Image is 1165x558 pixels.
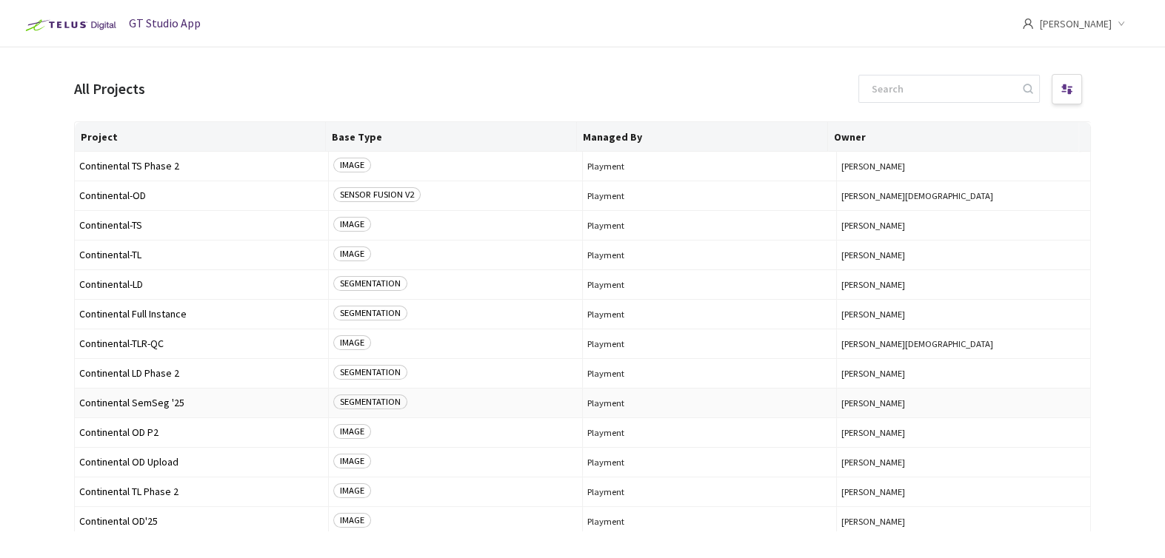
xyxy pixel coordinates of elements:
div: All Projects [74,78,145,100]
span: SEGMENTATION [333,306,407,320]
span: Continental-OD [79,190,324,201]
span: Continental-LD [79,279,324,290]
span: Continental-TS [79,220,324,231]
span: IMAGE [333,217,371,232]
button: [PERSON_NAME] [841,161,1086,172]
span: SEGMENTATION [333,276,407,291]
span: Continental TS Phase 2 [79,161,324,172]
button: [PERSON_NAME] [841,309,1086,320]
span: Playment [587,516,832,527]
span: Continental TL Phase 2 [79,486,324,497]
button: [PERSON_NAME] [841,249,1086,260]
button: [PERSON_NAME] [841,486,1086,497]
span: Playment [587,249,832,260]
img: Telus [18,13,121,37]
th: Base Type [326,122,577,152]
span: Playment [587,457,832,468]
span: GT Studio App [129,16,201,30]
span: Playment [587,368,832,379]
span: IMAGE [333,246,371,261]
button: [PERSON_NAME] [841,516,1086,527]
button: [PERSON_NAME] [841,220,1086,231]
span: Playment [587,309,832,320]
span: user [1022,18,1034,30]
span: IMAGE [333,513,371,528]
button: [PERSON_NAME] [841,457,1086,468]
span: SEGMENTATION [333,394,407,409]
span: Playment [587,161,832,172]
span: Continental OD P2 [79,427,324,438]
button: [PERSON_NAME] [841,397,1086,409]
span: Playment [587,397,832,409]
span: Continental Full Instance [79,309,324,320]
span: Playment [587,427,832,438]
span: Playment [587,338,832,349]
span: Playment [587,190,832,201]
span: SEGMENTATION [333,365,407,380]
span: IMAGE [333,158,371,172]
span: IMAGE [333,454,371,468]
span: Continental OD Upload [79,457,324,468]
span: Continental OD'25 [79,516,324,527]
button: [PERSON_NAME] [841,368,1086,379]
span: SENSOR FUSION V2 [333,187,421,202]
button: [PERSON_NAME][DEMOGRAPHIC_DATA] [841,190,1086,201]
span: IMAGE [333,483,371,498]
button: [PERSON_NAME] [841,427,1086,438]
span: Continental-TL [79,249,324,260]
span: Playment [587,220,832,231]
button: [PERSON_NAME][DEMOGRAPHIC_DATA] [841,338,1086,349]
input: Search [863,75,1021,102]
span: IMAGE [333,335,371,350]
th: Owner [828,122,1079,152]
span: Continental LD Phase 2 [79,368,324,379]
span: Continental SemSeg '25 [79,397,324,409]
span: Continental-TLR-QC [79,338,324,349]
span: IMAGE [333,424,371,439]
button: [PERSON_NAME] [841,279,1086,290]
span: down [1118,20,1125,27]
th: Managed By [577,122,828,152]
th: Project [75,122,326,152]
span: Playment [587,279,832,290]
span: Playment [587,486,832,497]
